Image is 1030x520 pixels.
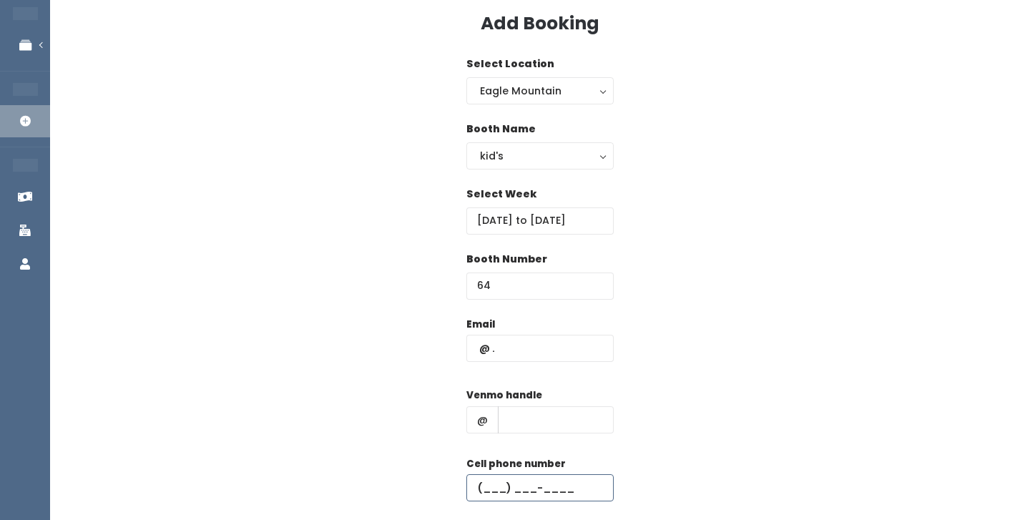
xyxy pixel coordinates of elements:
[466,252,547,267] label: Booth Number
[466,207,614,235] input: Select week
[466,388,542,403] label: Venmo handle
[466,273,614,300] input: Booth Number
[466,406,499,433] span: @
[480,83,600,99] div: Eagle Mountain
[466,57,554,72] label: Select Location
[466,318,495,332] label: Email
[480,148,600,164] div: kid's
[466,122,536,137] label: Booth Name
[466,335,614,362] input: @ .
[466,457,566,471] label: Cell phone number
[466,187,536,202] label: Select Week
[466,77,614,104] button: Eagle Mountain
[466,142,614,170] button: kid's
[481,14,599,34] h3: Add Booking
[466,474,614,501] input: (___) ___-____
